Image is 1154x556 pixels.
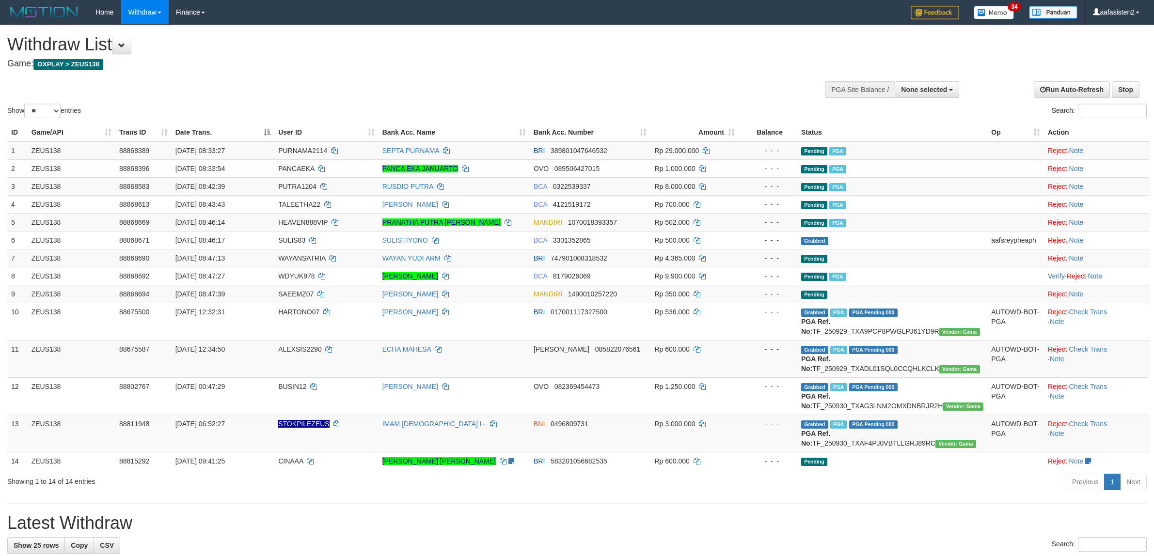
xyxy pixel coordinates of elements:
span: Rp 600.000 [654,457,689,465]
td: · [1044,231,1150,249]
span: 88868583 [119,183,149,190]
a: IMAM [DEMOGRAPHIC_DATA] I-- [382,420,486,428]
span: BNI [534,420,545,428]
span: Rp 3.000.000 [654,420,695,428]
div: - - - [743,456,793,466]
span: [DATE] 08:47:13 [175,254,225,262]
span: Marked by aafsreyleap [829,219,846,227]
a: [PERSON_NAME] [382,383,438,390]
span: [DATE] 08:42:39 [175,183,225,190]
a: Reject [1048,183,1067,190]
span: 88815292 [119,457,149,465]
td: 8 [7,267,28,285]
a: Note [1069,290,1084,298]
span: PANCAEKA [278,165,314,172]
a: Verify [1048,272,1065,280]
a: ECHA MAHESA [382,345,431,353]
span: 88868613 [119,201,149,208]
span: Rp 8.000.000 [654,183,695,190]
a: Previous [1066,474,1105,490]
span: [DATE] 08:47:27 [175,272,225,280]
a: Check Trans [1069,420,1107,428]
a: Copy [64,537,94,554]
a: CSV [94,537,120,554]
span: Copy 8179026069 to clipboard [553,272,591,280]
span: Show 25 rows [14,541,59,549]
div: - - - [743,200,793,209]
td: · [1044,159,1150,177]
a: Note [1069,165,1084,172]
a: Reject [1067,272,1086,280]
img: Button%20Memo.svg [974,6,1014,19]
td: TF_250929_TXADL01SQL0CCQHLKCLK [797,340,987,377]
th: Amount: activate to sort column ascending [650,124,738,141]
a: Check Trans [1069,383,1107,390]
a: Reject [1048,290,1067,298]
div: - - - [743,382,793,391]
span: Grabbed [801,346,828,354]
b: PGA Ref. No: [801,430,830,447]
a: Reject [1048,201,1067,208]
span: 88868690 [119,254,149,262]
span: Vendor URL: https://trx31.1velocity.biz [943,402,983,411]
span: Rp 1.250.000 [654,383,695,390]
a: Reject [1048,218,1067,226]
div: - - - [743,419,793,429]
input: Search: [1078,537,1147,552]
td: ZEUS138 [28,285,115,303]
span: Rp 29.000.000 [654,147,699,154]
a: Note [1069,147,1084,154]
td: ZEUS138 [28,249,115,267]
td: AUTOWD-BOT-PGA [987,377,1044,415]
a: 1 [1104,474,1121,490]
span: Vendor URL: https://trx31.1velocity.biz [935,440,976,448]
td: · · [1044,340,1150,377]
span: SULIS83 [278,236,305,244]
a: Reject [1048,457,1067,465]
div: - - - [743,253,793,263]
td: TF_250929_TXA9PCP8PWGLPJ61YD9R [797,303,987,340]
td: 6 [7,231,28,249]
span: 88868669 [119,218,149,226]
a: Reject [1048,165,1067,172]
span: HEAVEN888VIP [278,218,328,226]
span: Copy 583201056682535 to clipboard [551,457,607,465]
span: BCA [534,272,547,280]
span: Copy 0322539337 to clipboard [553,183,591,190]
td: TF_250930_TXAG3LNM2OMXDNBRJR2H [797,377,987,415]
td: ZEUS138 [28,141,115,160]
span: Rp 1.000.000 [654,165,695,172]
span: PUTRA1204 [278,183,316,190]
a: Note [1069,201,1084,208]
span: 88811948 [119,420,149,428]
span: Grabbed [801,420,828,429]
span: CSV [100,541,114,549]
th: Trans ID: activate to sort column ascending [115,124,172,141]
span: BRI [534,254,545,262]
a: WAYAN YUDI ARM [382,254,441,262]
div: - - - [743,164,793,173]
a: [PERSON_NAME] [382,308,438,316]
span: [DATE] 08:46:17 [175,236,225,244]
a: Note [1050,392,1064,400]
td: · [1044,177,1150,195]
input: Search: [1078,104,1147,118]
span: Marked by aafsreyleap [829,273,846,281]
div: - - - [743,217,793,227]
td: ZEUS138 [28,340,115,377]
td: · · [1044,377,1150,415]
th: Bank Acc. Name: activate to sort column ascending [379,124,530,141]
div: - - - [743,146,793,155]
th: User ID: activate to sort column ascending [274,124,379,141]
td: ZEUS138 [28,159,115,177]
img: MOTION_logo.png [7,5,81,19]
span: None selected [901,86,947,93]
span: BRI [534,147,545,154]
td: · [1044,285,1150,303]
span: Nama rekening ada tanda titik/strip, harap diedit [278,420,330,428]
td: TF_250930_TXAF4PJ0VBTLLGRJ89RC [797,415,987,452]
th: Game/API: activate to sort column ascending [28,124,115,141]
td: ZEUS138 [28,303,115,340]
a: Note [1088,272,1102,280]
div: PGA Site Balance / [825,81,895,98]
